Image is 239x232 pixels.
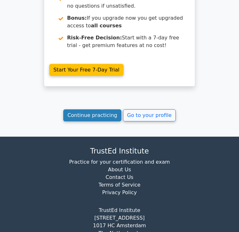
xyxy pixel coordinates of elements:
[69,159,170,165] a: Practice for your certification and exam
[49,64,124,76] a: Start Your Free 7-Day Trial
[63,109,121,121] a: Continue practicing
[102,189,137,195] a: Privacy Policy
[106,174,133,180] a: Contact Us
[99,182,140,188] a: Terms of Service
[123,109,176,121] a: Go to your profile
[108,167,131,173] a: About Us
[38,147,201,155] h4: TrustEd Institute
